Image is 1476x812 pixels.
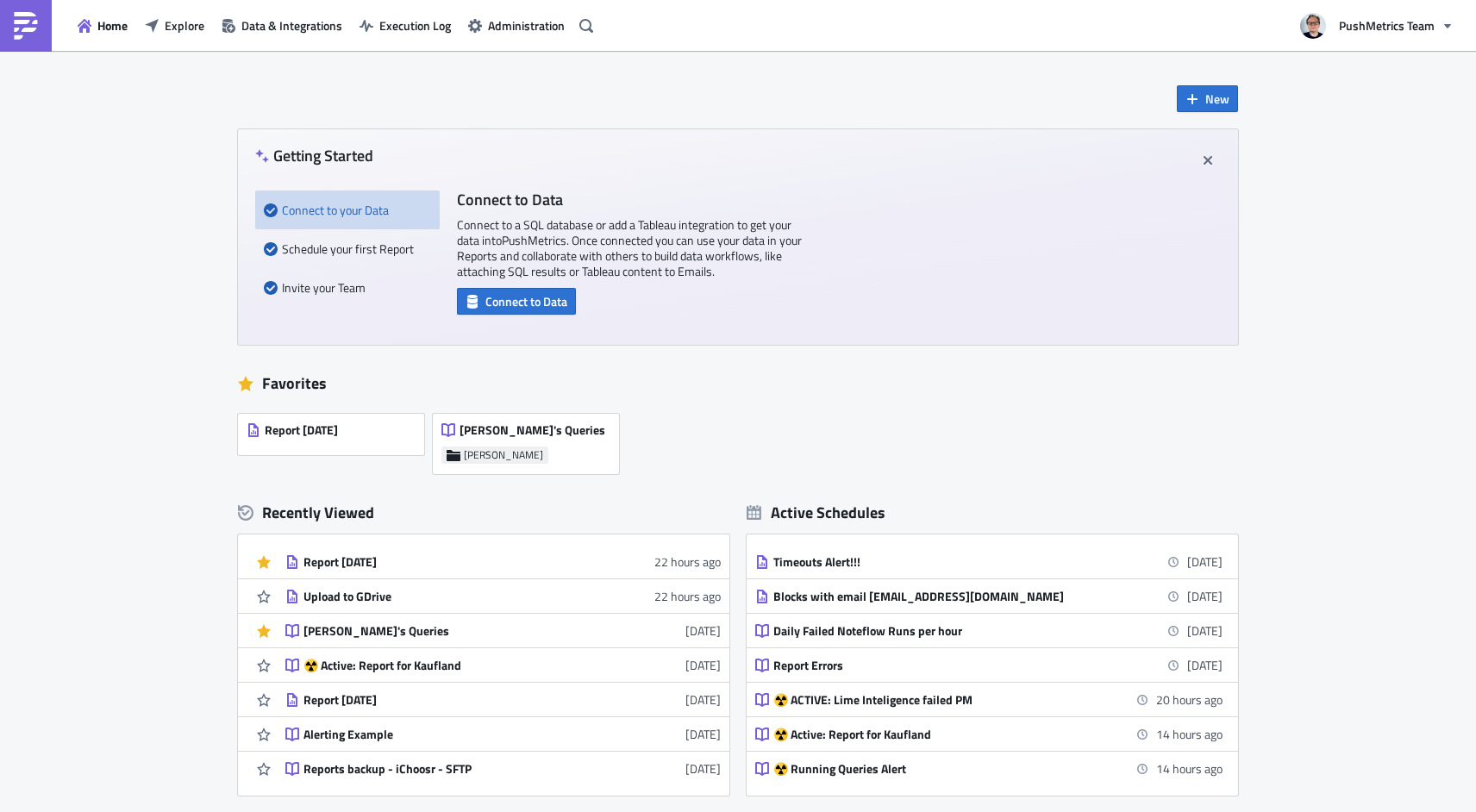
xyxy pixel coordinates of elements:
time: 2025-10-11 15:00 [1187,621,1223,640]
button: Home [69,12,136,39]
span: Data & Integrations [241,16,342,34]
a: [PERSON_NAME]'s Queries[DATE] [285,614,721,647]
span: Home [97,16,128,34]
a: Report [DATE]22 hours ago [285,545,721,578]
a: Report Errors[DATE] [755,648,1223,682]
button: Execution Log [351,12,460,39]
a: Upload to GDrive22 hours ago [285,579,721,613]
span: Connect to Data [485,292,567,310]
button: Administration [460,12,573,39]
button: PushMetrics Team [1290,7,1463,45]
time: 2025-10-11 15:00 [1187,553,1223,571]
button: Connect to Data [457,288,576,315]
a: ☢️ Active: Report for Kaufland[DATE] [285,648,721,682]
time: 2025-07-30T11:31:21Z [685,725,721,743]
div: Daily Failed Noteflow Runs per hour [773,623,1075,639]
a: Connect to Data [457,290,576,309]
p: Connect to a SQL database or add a Tableau integration to get your data into PushMetrics . Once c... [457,217,802,279]
div: Connect to your Data [264,191,431,229]
div: Blocks with email [EMAIL_ADDRESS][DOMAIN_NAME] [773,589,1075,604]
time: 2025-09-23T06:56:09Z [685,621,721,640]
span: Administration [488,16,565,34]
time: 2025-10-11 18:00 [1187,656,1223,674]
a: ☢️ ACTIVE: Lime Inteligence failed PM20 hours ago [755,683,1223,716]
a: Report [DATE][DATE] [285,683,721,716]
button: New [1177,85,1238,112]
div: Report [DATE] [303,554,605,570]
h4: Connect to Data [457,191,802,209]
div: Recently Viewed [238,500,729,526]
a: [PERSON_NAME]'s Queries[PERSON_NAME] [433,405,628,474]
img: PushMetrics [12,12,40,40]
a: ☢️ Running Queries Alert14 hours ago [755,752,1223,785]
div: Invite your Team [264,268,431,307]
a: Timeouts Alert!!![DATE] [755,545,1223,578]
span: [PERSON_NAME] [464,448,543,462]
span: Execution Log [379,16,451,34]
time: 2025-10-11 15:00 [1187,587,1223,605]
time: 2025-10-12 00:00 [1156,690,1223,709]
div: Report [DATE] [303,692,605,708]
span: Report [DATE] [265,422,338,438]
div: ☢️ Running Queries Alert [773,761,1075,777]
time: 2025-07-29T07:59:16Z [685,759,721,778]
a: Reports backup - iChoosr - SFTP[DATE] [285,752,721,785]
a: Report [DATE] [238,405,433,474]
time: 2025-10-10T13:46:50Z [654,587,721,605]
h4: Getting Started [255,147,373,165]
div: ☢️ Active: Report for Kaufland [773,727,1075,742]
span: [PERSON_NAME]'s Queries [460,422,605,438]
div: [PERSON_NAME]'s Queries [303,623,605,639]
a: Blocks with email [EMAIL_ADDRESS][DOMAIN_NAME][DATE] [755,579,1223,613]
div: Schedule your first Report [264,229,431,268]
img: Avatar [1298,11,1328,41]
button: Data & Integrations [213,12,351,39]
div: ☢️ Active: Report for Kaufland [303,658,605,673]
div: Timeouts Alert!!! [773,554,1075,570]
time: 2025-09-23T06:55:14Z [685,656,721,674]
time: 2025-10-12 07:00 [1156,759,1223,778]
div: Active Schedules [747,503,885,522]
time: 2025-10-10T13:47:20Z [654,553,721,571]
button: Explore [136,12,213,39]
div: Reports backup - iChoosr - SFTP [303,761,605,777]
span: New [1205,90,1229,108]
span: PushMetrics Team [1339,16,1435,34]
div: Report Errors [773,658,1075,673]
time: 2025-10-12 07:00 [1156,725,1223,743]
div: Upload to GDrive [303,589,605,604]
a: ☢️ Active: Report for Kaufland14 hours ago [755,717,1223,751]
div: Favorites [238,371,1238,397]
time: 2025-08-25T16:58:12Z [685,690,721,709]
a: Daily Failed Noteflow Runs per hour[DATE] [755,614,1223,647]
div: ☢️ ACTIVE: Lime Inteligence failed PM [773,692,1075,708]
div: Alerting Example [303,727,605,742]
span: Explore [165,16,204,34]
a: Alerting Example[DATE] [285,717,721,751]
